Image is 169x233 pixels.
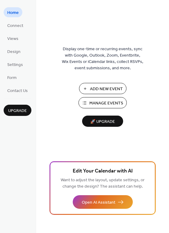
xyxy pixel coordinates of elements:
[7,23,23,29] span: Connect
[7,10,19,16] span: Home
[86,118,120,126] span: 🚀 Upgrade
[8,108,27,114] span: Upgrade
[82,116,123,127] button: 🚀 Upgrade
[78,97,127,108] button: Manage Events
[7,75,17,81] span: Form
[73,195,133,209] button: Open AI Assistant
[62,46,143,71] span: Display one-time or recurring events, sync with Google, Outlook, Zoom, Eventbrite, Wix Events or ...
[7,36,18,42] span: Views
[4,46,24,56] a: Design
[4,20,27,30] a: Connect
[79,83,126,94] button: Add New Event
[4,105,31,116] button: Upgrade
[4,59,27,69] a: Settings
[82,199,115,206] span: Open AI Assistant
[7,88,28,94] span: Contact Us
[4,72,20,82] a: Form
[7,49,21,55] span: Design
[73,167,133,176] span: Edit Your Calendar with AI
[61,176,145,191] span: Want to adjust the layout, update settings, or change the design? The assistant can help.
[4,7,22,17] a: Home
[89,100,123,107] span: Manage Events
[4,85,31,95] a: Contact Us
[4,33,22,43] a: Views
[7,62,23,68] span: Settings
[90,86,123,92] span: Add New Event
